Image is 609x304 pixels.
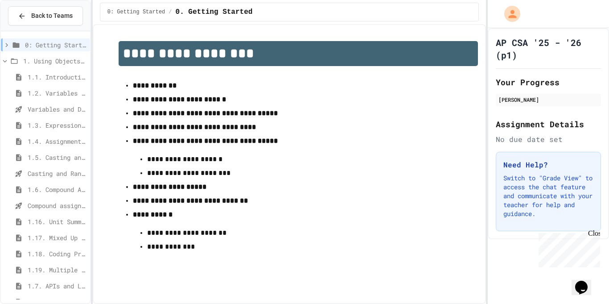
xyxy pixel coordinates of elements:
span: 0: Getting Started [107,8,165,16]
iframe: chat widget [572,268,600,295]
span: 1.3. Expressions and Output [New] [28,121,86,130]
span: 0: Getting Started [25,40,86,50]
div: No due date set [496,134,601,145]
h2: Your Progress [496,76,601,88]
div: Chat with us now!Close [4,4,62,57]
span: 1.6. Compound Assignment Operators [28,185,86,194]
span: 0. Getting Started [176,7,253,17]
div: [PERSON_NAME] [498,96,598,104]
span: Casting and Ranges of variables - Quiz [28,169,86,178]
span: 1.7. APIs and Libraries [28,281,86,291]
span: Back to Teams [31,11,73,21]
span: Variables and Data Types - Quiz [28,104,86,114]
span: 1.16. Unit Summary 1a (1.1-1.6) [28,217,86,226]
span: 1.1. Introduction to Algorithms, Programming, and Compilers [28,72,86,82]
h1: AP CSA '25 - '26 (p1) [496,36,601,61]
button: Back to Teams [8,6,83,25]
span: / [169,8,172,16]
span: 1.19. Multiple Choice Exercises for Unit 1a (1.1-1.6) [28,265,86,275]
span: 1.5. Casting and Ranges of Values [28,153,86,162]
span: 1.2. Variables and Data Types [28,88,86,98]
span: 1.18. Coding Practice 1a (1.1-1.6) [28,249,86,258]
p: Switch to "Grade View" to access the chat feature and communicate with your teacher for help and ... [503,174,593,218]
h2: Assignment Details [496,118,601,130]
span: 1. Using Objects and Methods [23,56,86,66]
span: Compound assignment operators - Quiz [28,201,86,210]
span: 1.17. Mixed Up Code Practice 1.1-1.6 [28,233,86,242]
h3: Need Help? [503,159,593,170]
iframe: chat widget [535,229,600,267]
div: My Account [495,4,523,24]
span: 1.4. Assignment and Input [28,137,86,146]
